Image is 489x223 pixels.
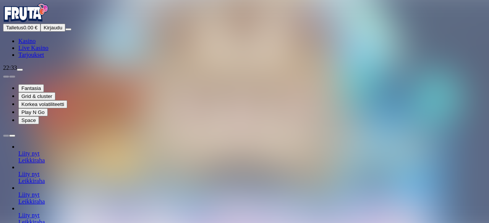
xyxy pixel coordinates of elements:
[3,135,9,137] button: prev slide
[3,75,9,78] button: prev slide
[18,92,55,100] button: Grid & cluster
[18,45,49,51] a: Live Kasino
[3,3,49,22] img: Fruta
[18,157,45,164] a: Leikkiraha
[21,109,45,115] span: Play N Go
[23,25,37,30] span: 0.00 €
[21,85,41,91] span: Fantasia
[9,135,15,137] button: next slide
[18,150,40,157] a: Liity nyt
[18,198,45,205] a: Leikkiraha
[18,84,44,92] button: Fantasia
[18,38,36,44] a: Kasino
[3,38,486,58] nav: Main menu
[18,108,48,116] button: Play N Go
[18,191,40,198] a: Liity nyt
[9,75,15,78] button: next slide
[18,171,40,177] a: Liity nyt
[17,69,23,71] button: live-chat
[3,17,49,23] a: Fruta
[21,101,64,107] span: Korkea volatiliteetti
[21,117,36,123] span: Space
[65,28,71,30] button: menu
[6,25,23,30] span: Talletus
[3,64,17,71] span: 22:33
[44,25,62,30] span: Kirjaudu
[18,116,39,124] button: Space
[18,212,40,218] a: Liity nyt
[40,24,65,32] button: Kirjaudu
[18,100,67,108] button: Korkea volatiliteetti
[3,24,40,32] button: Talletusplus icon0.00 €
[3,3,486,58] nav: Primary
[18,51,44,58] a: Tarjoukset
[18,178,45,184] a: Leikkiraha
[21,93,52,99] span: Grid & cluster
